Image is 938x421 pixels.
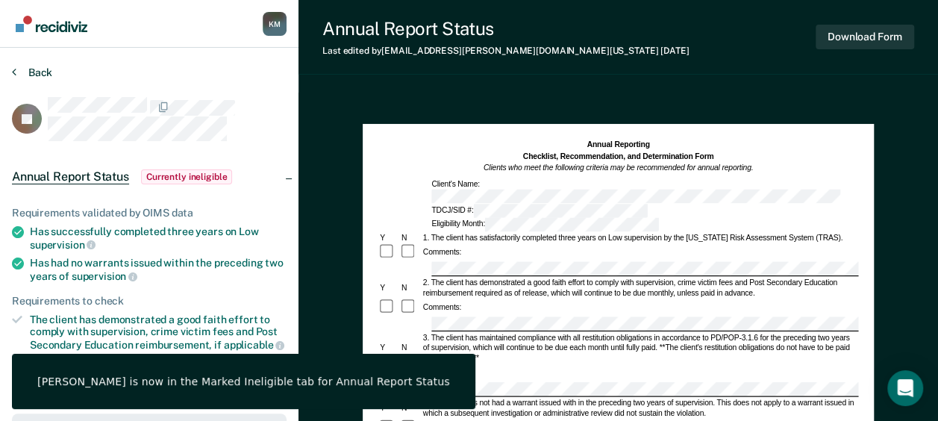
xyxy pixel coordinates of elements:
span: supervision [72,270,137,282]
div: Has successfully completed three years on Low [30,225,287,251]
button: Download Form [816,25,914,49]
div: [PERSON_NAME] is now in the Marked Ineligible tab for Annual Report Status [37,375,450,388]
div: Annual Report Status [322,18,689,40]
div: K M [263,12,287,36]
div: 3. The client has maintained compliance with all restitution obligations in accordance to PD/POP-... [421,332,858,364]
button: Profile dropdown button [263,12,287,36]
span: Annual Report Status [12,169,129,184]
div: Y [378,282,399,293]
div: The client has demonstrated a good faith effort to comply with supervision, crime victim fees and... [30,314,287,352]
button: Back [12,66,52,79]
strong: Annual Reporting [587,140,649,149]
div: Comments: [421,247,463,258]
div: 2. The client has demonstrated a good faith effort to comply with supervision, crime victim fees ... [421,277,858,298]
div: Last edited by [EMAIL_ADDRESS][PERSON_NAME][DOMAIN_NAME][US_STATE] [322,46,689,56]
div: Y [378,232,399,243]
div: N [399,232,421,243]
img: Recidiviz [16,16,87,32]
div: 4. The client has not had a warrant issued with in the preceding two years of supervision. This d... [421,398,858,419]
span: Currently ineligible [141,169,233,184]
div: Requirements to check [12,295,287,308]
strong: Checklist, Recommendation, and Determination Form [522,152,713,161]
div: TDCJ/SID #: [430,204,649,218]
div: Requirements validated by OIMS data [12,207,287,219]
em: Clients who meet the following criteria may be recommended for annual reporting. [483,163,752,172]
div: Y [378,343,399,353]
div: Comments: [421,302,463,313]
div: 1. The client has satisfactorily completed three years on Low supervision by the [US_STATE] Risk ... [421,232,858,243]
div: N [399,343,421,353]
span: applicable [224,339,284,351]
div: Eligibility Month: [430,218,660,232]
div: N [399,282,421,293]
div: Has had no warrants issued within the preceding two years of [30,257,287,282]
div: Open Intercom Messenger [887,370,923,406]
div: Client's Name: [430,178,858,202]
span: [DATE] [660,46,689,56]
span: supervision [30,239,96,251]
